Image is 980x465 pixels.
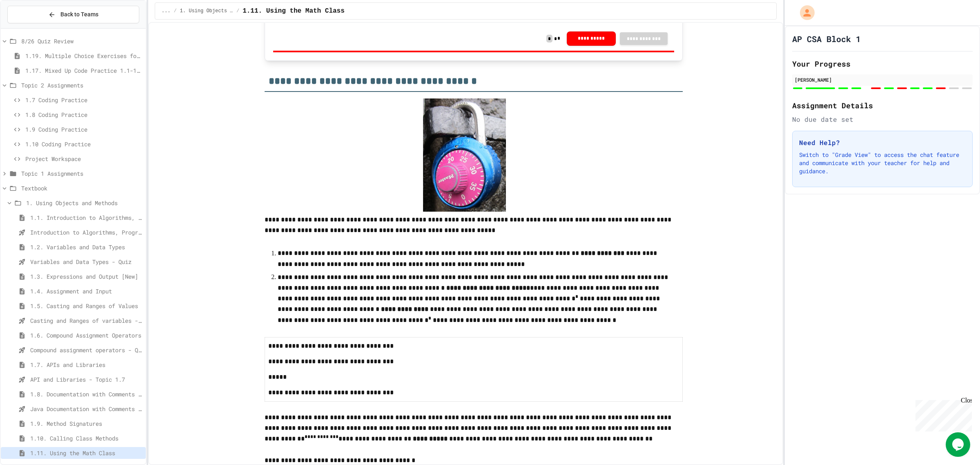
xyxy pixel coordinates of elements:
span: Back to Teams [60,10,98,19]
span: 1.10. Calling Class Methods [30,434,143,443]
span: 1.11. Using the Math Class [243,6,345,16]
span: 1.9 Coding Practice [25,125,143,134]
span: ... [162,8,171,14]
span: Introduction to Algorithms, Programming, and Compilers [30,228,143,237]
span: Topic 1 Assignments [21,169,143,178]
iframe: chat widget [946,432,972,457]
iframe: chat widget [912,397,972,431]
span: 1.17. Mixed Up Code Practice 1.1-1.6 [25,66,143,75]
h2: Assignment Details [792,100,973,111]
h1: AP CSA Block 1 [792,33,861,45]
span: 8/26 Quiz Review [21,37,143,45]
span: 1.10 Coding Practice [25,140,143,148]
div: Chat with us now!Close [3,3,56,52]
span: / [174,8,176,14]
span: 1.9. Method Signatures [30,419,143,428]
h3: Need Help? [799,138,966,148]
span: 1.2. Variables and Data Types [30,243,143,251]
span: 1.5. Casting and Ranges of Values [30,302,143,310]
span: Textbook [21,184,143,192]
div: My Account [791,3,817,22]
span: Compound assignment operators - Quiz [30,346,143,354]
div: [PERSON_NAME] [795,76,970,83]
div: No due date set [792,114,973,124]
span: 1.8 Coding Practice [25,110,143,119]
h2: Your Progress [792,58,973,69]
span: Topic 2 Assignments [21,81,143,89]
span: API and Libraries - Topic 1.7 [30,375,143,384]
span: Casting and Ranges of variables - Quiz [30,316,143,325]
button: Back to Teams [7,6,139,23]
span: 1.19. Multiple Choice Exercises for Unit 1a (1.1-1.6) [25,51,143,60]
span: 1. Using Objects and Methods [26,199,143,207]
span: 1.4. Assignment and Input [30,287,143,295]
span: 1. Using Objects and Methods [180,8,233,14]
span: 1.1. Introduction to Algorithms, Programming, and Compilers [30,213,143,222]
span: Project Workspace [25,154,143,163]
span: 1.6. Compound Assignment Operators [30,331,143,340]
span: 1.8. Documentation with Comments and Preconditions [30,390,143,398]
span: 1.7. APIs and Libraries [30,360,143,369]
span: Variables and Data Types - Quiz [30,257,143,266]
span: / [236,8,239,14]
p: Switch to "Grade View" to access the chat feature and communicate with your teacher for help and ... [799,151,966,175]
span: 1.11. Using the Math Class [30,449,143,457]
span: Java Documentation with Comments - Topic 1.8 [30,405,143,413]
span: 1.7 Coding Practice [25,96,143,104]
span: 1.3. Expressions and Output [New] [30,272,143,281]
